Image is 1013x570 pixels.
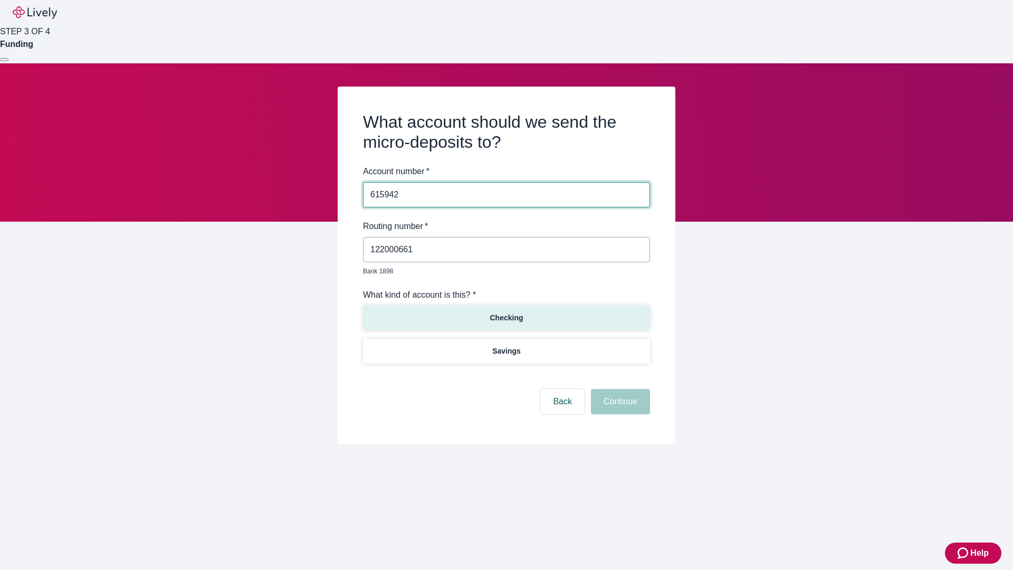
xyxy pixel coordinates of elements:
button: Back [540,389,585,414]
button: Zendesk support iconHelp [945,543,1001,564]
label: What kind of account is this? * [363,289,476,301]
h2: What account should we send the micro-deposits to? [363,112,650,153]
p: Bank 1898 [363,267,643,276]
img: Lively [13,6,57,19]
svg: Zendesk support icon [958,547,970,559]
p: Checking [490,312,523,324]
label: Account number [363,165,429,178]
p: Savings [492,346,521,357]
span: Help [970,547,989,559]
button: Checking [363,306,650,330]
label: Routing number [363,220,428,233]
button: Savings [363,339,650,364]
